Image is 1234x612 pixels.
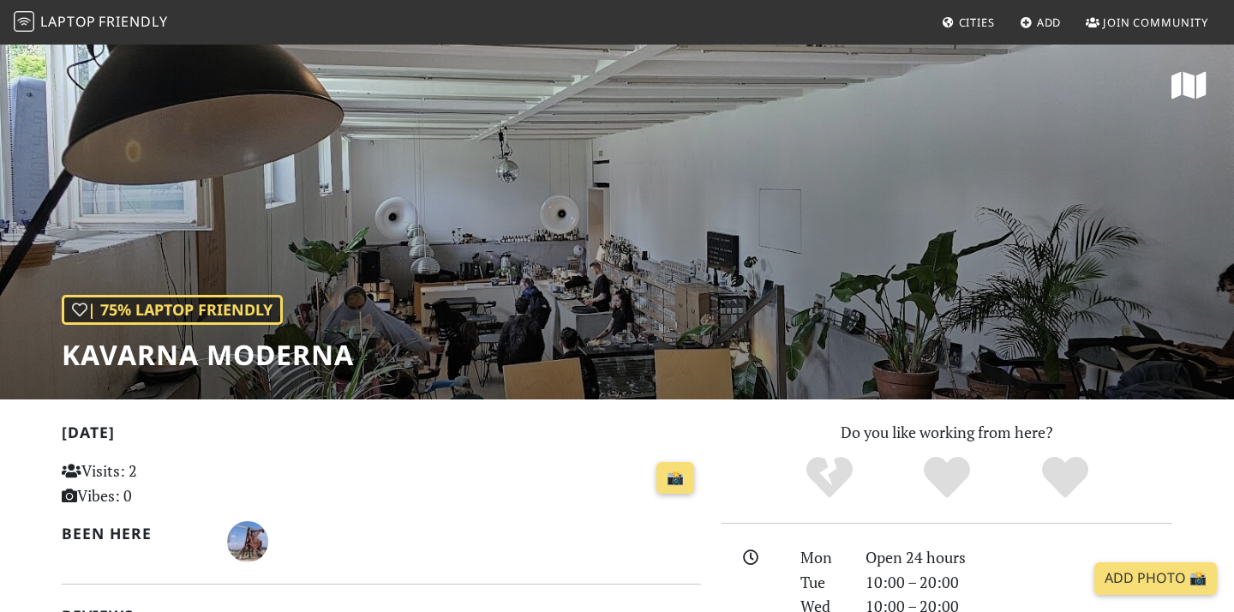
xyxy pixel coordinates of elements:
[1079,7,1215,38] a: Join Community
[790,545,855,570] div: Mon
[888,454,1006,501] div: Yes
[62,525,207,543] h2: Been here
[656,462,694,495] a: 📸
[770,454,889,501] div: No
[227,521,268,562] img: 6085-bostjan.jpg
[1094,562,1217,595] a: Add Photo 📸
[99,12,167,31] span: Friendly
[935,7,1002,38] a: Cities
[959,15,995,30] span: Cities
[790,570,855,595] div: Tue
[62,423,701,448] h2: [DATE]
[14,11,34,32] img: LaptopFriendly
[62,459,261,508] p: Visits: 2 Vibes: 0
[227,530,268,550] span: Boštjan Trebušnik
[62,295,283,325] div: | 75% Laptop Friendly
[14,8,168,38] a: LaptopFriendly LaptopFriendly
[855,570,1183,595] div: 10:00 – 20:00
[1013,7,1069,38] a: Add
[1103,15,1208,30] span: Join Community
[1037,15,1062,30] span: Add
[855,545,1183,570] div: Open 24 hours
[1006,454,1124,501] div: Definitely!
[40,12,96,31] span: Laptop
[62,339,354,371] h1: Kavarna Moderna
[722,420,1172,445] p: Do you like working from here?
